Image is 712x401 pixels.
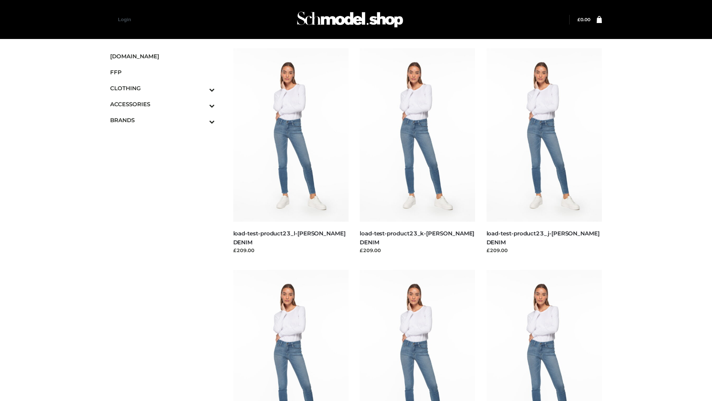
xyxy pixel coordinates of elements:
button: Toggle Submenu [189,80,215,96]
span: [DOMAIN_NAME] [110,52,215,61]
div: £209.00 [360,247,475,254]
a: load-test-product23_k-[PERSON_NAME] DENIM [360,230,474,245]
span: FFP [110,68,215,76]
a: FFP [110,64,215,80]
a: BRANDSToggle Submenu [110,112,215,128]
button: Toggle Submenu [189,96,215,112]
a: Login [118,17,131,22]
span: £ [577,17,580,22]
a: [DOMAIN_NAME] [110,48,215,64]
a: £0.00 [577,17,590,22]
span: CLOTHING [110,84,215,92]
a: load-test-product23_j-[PERSON_NAME] DENIM [487,230,600,245]
a: ACCESSORIESToggle Submenu [110,96,215,112]
a: load-test-product23_l-[PERSON_NAME] DENIM [233,230,346,245]
div: £209.00 [487,247,602,254]
img: Schmodel Admin 964 [294,5,406,34]
div: £209.00 [233,247,349,254]
span: ACCESSORIES [110,100,215,108]
span: BRANDS [110,116,215,124]
a: CLOTHINGToggle Submenu [110,80,215,96]
bdi: 0.00 [577,17,590,22]
button: Toggle Submenu [189,112,215,128]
